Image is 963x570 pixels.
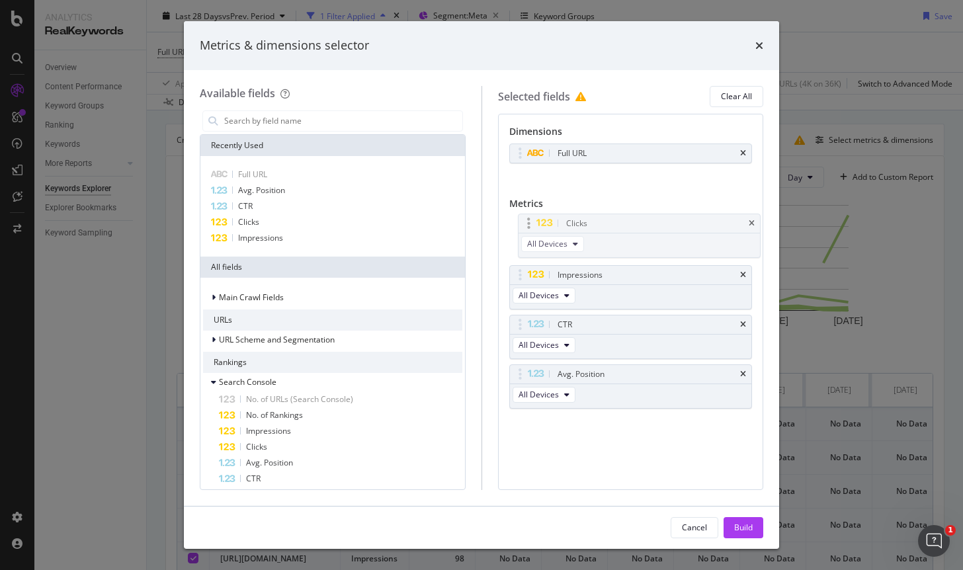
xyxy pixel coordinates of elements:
span: 1 [945,525,956,536]
button: All Devices [521,236,584,252]
div: Full URL [558,147,587,160]
span: All Devices [519,389,559,400]
span: No. of URLs (Search Console) [246,393,353,405]
span: No. of Rankings [246,409,303,421]
button: All Devices [513,288,575,304]
span: Search Console [219,376,276,387]
div: Available fields [200,86,275,101]
div: times [740,370,746,378]
span: Clicks [246,441,267,452]
span: Clicks [238,216,259,227]
input: Search by field name [223,111,462,131]
span: Avg. Position [246,457,293,468]
div: Full URLtimes [509,143,753,163]
button: Cancel [671,517,718,538]
div: Metrics [509,197,753,216]
span: Impressions [238,232,283,243]
button: All Devices [513,387,575,403]
div: Selected fields [498,86,591,107]
div: Avg. PositiontimesAll Devices [509,364,753,409]
span: Avg. Position [238,184,285,196]
div: times [740,271,746,279]
div: ImpressionstimesAll Devices [509,265,753,309]
div: Impressions [558,268,603,282]
span: CTR [238,200,253,212]
div: Clicks [566,217,587,230]
div: Rankings [203,352,462,373]
div: Dimensions [509,125,753,143]
span: All Devices [527,238,567,249]
div: Recently Used [200,135,465,156]
button: All Devices [513,337,575,353]
span: All Devices [519,339,559,350]
div: Cancel [682,522,707,533]
div: Avg. Position [558,368,605,381]
div: CTRtimesAll Devices [509,315,753,359]
div: CTR [558,318,572,331]
div: ClickstimesAll Devices [518,214,761,258]
div: All fields [200,257,465,278]
span: All Devices [519,290,559,301]
span: Impressions [246,425,291,436]
div: times [740,149,746,157]
div: Clear All [721,91,752,102]
div: Build [734,522,753,533]
span: Full URL [238,169,267,180]
div: times [755,37,763,54]
div: Metrics & dimensions selector [200,37,369,54]
div: modal [184,21,779,549]
div: times [740,321,746,329]
button: Clear All [710,86,763,107]
span: URL Scheme and Segmentation [219,334,335,345]
div: URLs [203,309,462,331]
span: CTR [246,473,261,484]
button: Build [724,517,763,538]
span: Main Crawl Fields [219,292,284,303]
iframe: Intercom live chat [918,525,950,557]
div: times [749,220,755,227]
